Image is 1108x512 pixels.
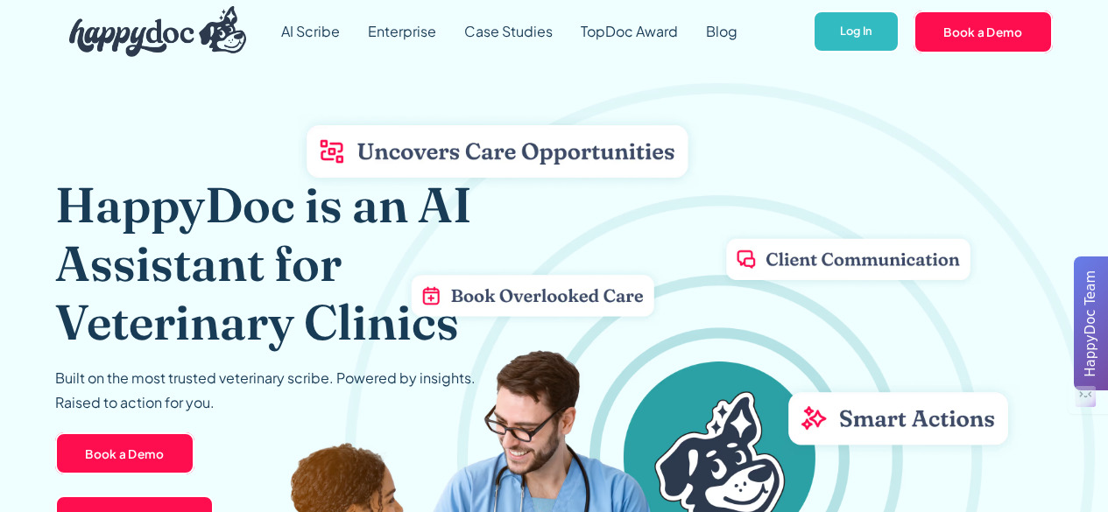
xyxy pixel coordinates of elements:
[55,175,504,352] h1: HappyDoc is an AI Assistant for Veterinary Clinics
[69,6,246,57] img: HappyDoc Logo: A happy dog with his ear up, listening.
[813,11,900,53] a: Log In
[55,2,246,61] a: home
[914,11,1053,53] a: Book a Demo
[55,366,476,415] p: Built on the most trusted veterinary scribe. Powered by insights. Raised to action for you.
[55,432,194,474] a: Book a Demo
